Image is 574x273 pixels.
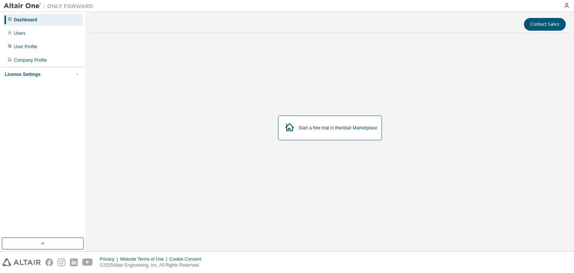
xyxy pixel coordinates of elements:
img: instagram.svg [58,258,65,266]
div: Users [14,30,25,36]
div: Company Profile [14,57,47,63]
div: Website Terms of Use [120,256,169,262]
img: linkedin.svg [70,258,78,266]
img: youtube.svg [82,258,93,266]
p: © 2025 Altair Engineering, Inc. All Rights Reserved. [100,262,206,269]
a: Altair Marketplace [341,125,377,131]
div: Cookie Consent [169,256,206,262]
div: License Settings [5,71,40,77]
button: Contact Sales [524,18,566,31]
div: Dashboard [14,17,37,23]
div: Start a free trial in the [299,125,377,131]
img: Altair One [4,2,97,10]
div: Privacy [100,256,120,262]
img: altair_logo.svg [2,258,41,266]
div: User Profile [14,44,37,50]
img: facebook.svg [45,258,53,266]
